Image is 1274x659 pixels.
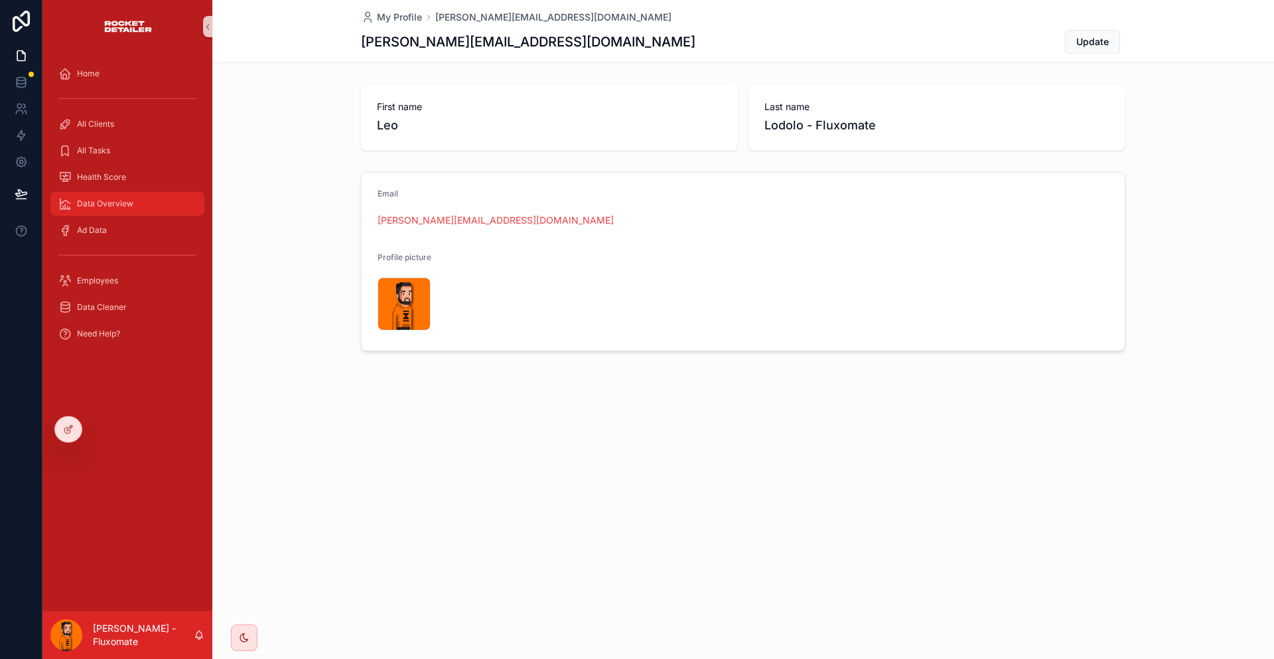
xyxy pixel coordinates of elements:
[50,62,204,86] a: Home
[377,11,422,24] span: My Profile
[378,252,431,262] span: Profile picture
[378,214,614,227] a: [PERSON_NAME][EMAIL_ADDRESS][DOMAIN_NAME]
[93,622,194,648] p: [PERSON_NAME] - Fluxomate
[77,198,133,209] span: Data Overview
[77,172,126,183] span: Health Score
[1065,30,1120,54] button: Update
[1076,35,1109,48] span: Update
[50,295,204,319] a: Data Cleaner
[764,100,1109,113] span: Last name
[50,218,204,242] a: Ad Data
[103,16,153,37] img: App logo
[77,225,107,236] span: Ad Data
[50,192,204,216] a: Data Overview
[50,112,204,136] a: All Clients
[435,11,672,24] a: [PERSON_NAME][EMAIL_ADDRESS][DOMAIN_NAME]
[50,165,204,189] a: Health Score
[377,116,722,135] span: Leo
[361,11,422,24] a: My Profile
[77,302,127,313] span: Data Cleaner
[77,119,114,129] span: All Clients
[42,53,212,361] div: scrollable content
[361,33,695,51] h1: [PERSON_NAME][EMAIL_ADDRESS][DOMAIN_NAME]
[50,269,204,293] a: Employees
[378,188,398,198] span: Email
[50,139,204,163] a: All Tasks
[77,68,100,79] span: Home
[764,116,1109,135] span: Lodolo - Fluxomate
[77,145,110,156] span: All Tasks
[377,100,722,113] span: First name
[77,275,118,286] span: Employees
